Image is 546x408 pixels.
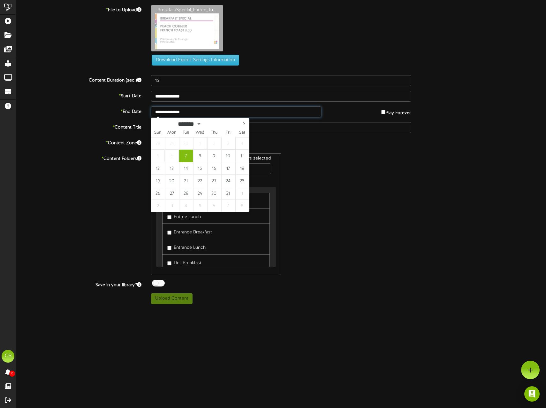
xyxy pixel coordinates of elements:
span: October 26, 2025 [151,187,165,200]
label: Content Folders [11,153,146,162]
span: October 13, 2025 [165,162,179,175]
input: Deli Breakfast [167,261,171,265]
span: Wed [193,131,207,135]
span: October 9, 2025 [207,150,221,162]
span: October 15, 2025 [193,162,207,175]
span: October 1, 2025 [193,137,207,150]
span: November 5, 2025 [193,200,207,212]
input: Year [201,121,224,127]
span: October 28, 2025 [179,187,193,200]
div: Open Intercom Messenger [524,386,540,402]
span: October 22, 2025 [193,175,207,187]
span: October 31, 2025 [221,187,235,200]
label: Save in your library? [11,280,146,288]
span: Thu [207,131,221,135]
span: October 2, 2025 [207,137,221,150]
input: Entrance Breakfast [167,231,171,235]
span: October 7, 2025 [179,150,193,162]
span: October 16, 2025 [207,162,221,175]
span: September 30, 2025 [179,137,193,150]
button: Download Export Settings Information [152,55,239,66]
span: October 23, 2025 [207,175,221,187]
span: October 14, 2025 [179,162,193,175]
span: November 2, 2025 [151,200,165,212]
label: Content Duration (sec.) [11,75,146,84]
span: October 12, 2025 [151,162,165,175]
span: November 3, 2025 [165,200,179,212]
span: November 8, 2025 [235,200,249,212]
span: Tue [179,131,193,135]
label: Content Zone [11,138,146,146]
span: October 8, 2025 [193,150,207,162]
span: October 25, 2025 [235,175,249,187]
span: October 29, 2025 [193,187,207,200]
span: November 7, 2025 [221,200,235,212]
span: October 30, 2025 [207,187,221,200]
label: End Date [11,106,146,115]
input: Entrance Lunch [167,246,171,250]
label: Start Date [11,91,146,99]
span: October 4, 2025 [235,137,249,150]
label: Play Forever [381,106,411,116]
button: Upload Content [151,293,193,304]
span: October 6, 2025 [165,150,179,162]
span: October 18, 2025 [235,162,249,175]
a: Download Export Settings Information [148,58,239,63]
input: Entree Lunch [167,215,171,219]
span: 0 [9,371,15,377]
span: November 4, 2025 [179,200,193,212]
label: Deli Breakfast [167,258,201,266]
span: October 21, 2025 [179,175,193,187]
span: September 29, 2025 [165,137,179,150]
span: November 6, 2025 [207,200,221,212]
input: Play Forever [381,110,385,114]
span: Sun [151,131,165,135]
span: October 24, 2025 [221,175,235,187]
span: Fri [221,131,235,135]
label: Entree Lunch [167,212,201,220]
span: September 28, 2025 [151,137,165,150]
span: Mon [165,131,179,135]
span: November 1, 2025 [235,187,249,200]
span: October 20, 2025 [165,175,179,187]
span: October 5, 2025 [151,150,165,162]
span: October 17, 2025 [221,162,235,175]
span: Sat [235,131,249,135]
span: October 19, 2025 [151,175,165,187]
span: October 10, 2025 [221,150,235,162]
span: October 27, 2025 [165,187,179,200]
label: Content Title [11,122,146,131]
input: Title of this Content [151,122,411,133]
label: File to Upload [11,5,146,13]
span: October 3, 2025 [221,137,235,150]
span: October 11, 2025 [235,150,249,162]
div: CB [2,350,14,363]
label: Entrance Lunch [167,242,206,251]
label: Entrance Breakfast [167,227,212,236]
